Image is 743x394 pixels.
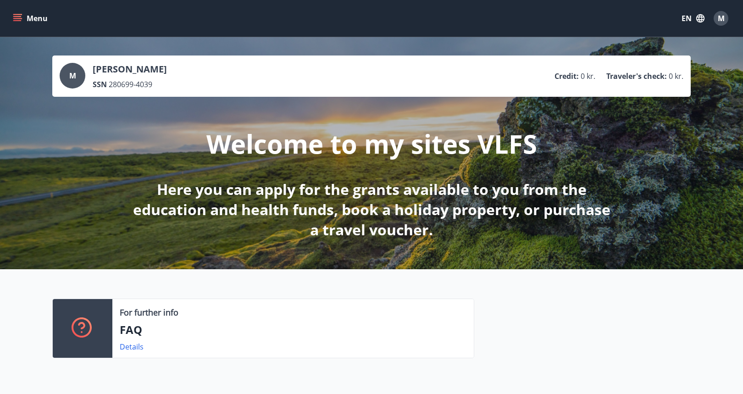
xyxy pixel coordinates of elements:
[669,71,683,81] span: 0 kr.
[129,179,614,240] p: Here you can apply for the grants available to you from the education and health funds, book a ho...
[678,10,708,27] button: EN
[109,79,152,89] span: 280699-4039
[93,63,167,76] p: [PERSON_NAME]
[69,71,76,81] span: M
[11,10,51,27] button: menu
[120,306,178,318] p: For further info
[554,71,579,81] p: Credit :
[718,13,725,23] span: M
[120,322,466,338] p: FAQ
[581,71,595,81] span: 0 kr.
[710,7,732,29] button: M
[93,79,107,89] p: SSN
[120,342,144,352] a: Details
[606,71,667,81] p: Traveler's check :
[206,126,537,161] p: Welcome to my sites VLFS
